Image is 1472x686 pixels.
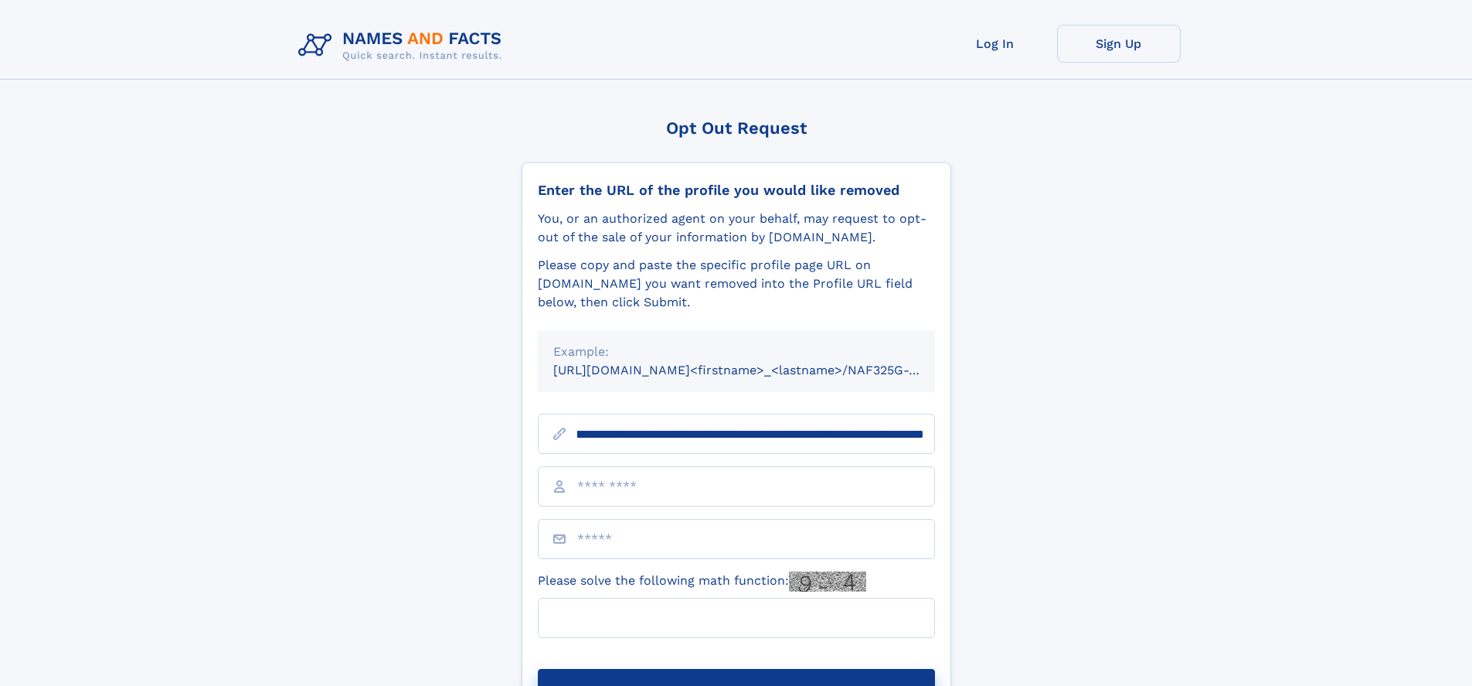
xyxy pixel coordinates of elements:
[538,182,935,199] div: Enter the URL of the profile you would like removed
[538,572,866,592] label: Please solve the following math function:
[522,118,951,138] div: Opt Out Request
[933,25,1057,63] a: Log In
[538,210,935,247] div: You, or an authorized agent on your behalf, may request to opt-out of the sale of your informatio...
[553,363,964,377] small: [URL][DOMAIN_NAME]<firstname>_<lastname>/NAF325G-xxxxxxxx
[538,256,935,312] div: Please copy and paste the specific profile page URL on [DOMAIN_NAME] you want removed into the Pr...
[292,25,515,67] img: Logo Names and Facts
[1057,25,1181,63] a: Sign Up
[553,343,920,361] div: Example:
